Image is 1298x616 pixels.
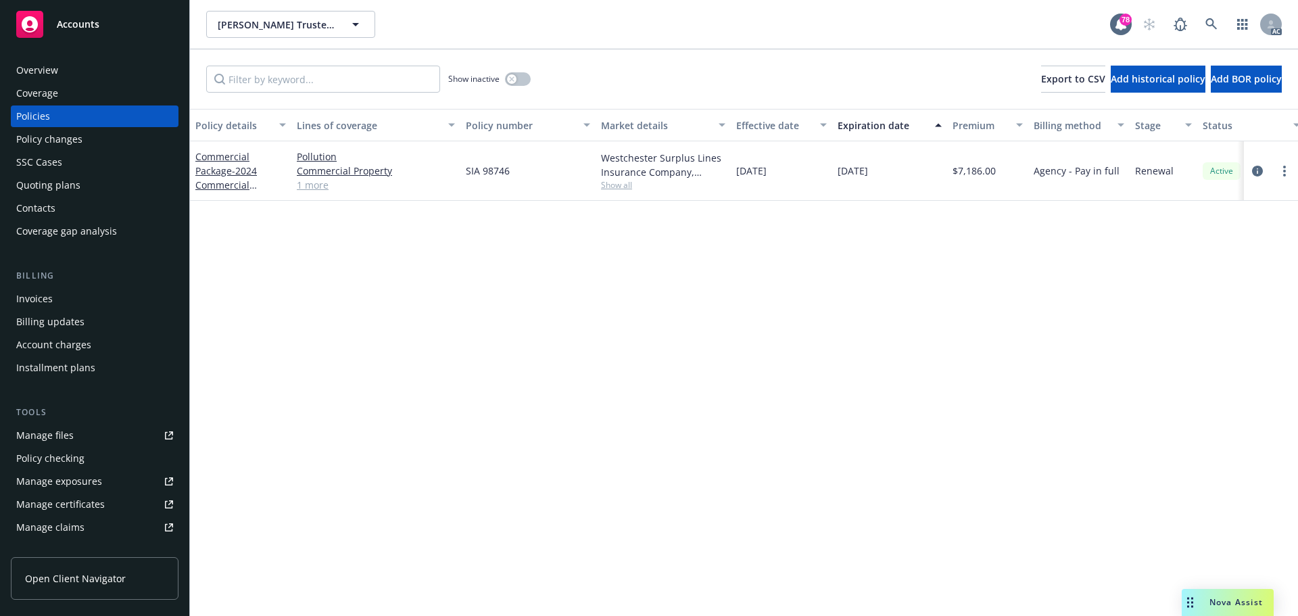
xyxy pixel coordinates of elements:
[16,60,58,81] div: Overview
[57,19,99,30] span: Accounts
[16,174,80,196] div: Quoting plans
[11,334,178,356] a: Account charges
[11,151,178,173] a: SSC Cases
[1034,118,1109,133] div: Billing method
[16,517,85,538] div: Manage claims
[1135,164,1174,178] span: Renewal
[11,105,178,127] a: Policies
[16,288,53,310] div: Invoices
[16,197,55,219] div: Contacts
[16,220,117,242] div: Coverage gap analysis
[11,82,178,104] a: Coverage
[832,109,947,141] button: Expiration date
[1276,163,1293,179] a: more
[1203,118,1285,133] div: Status
[11,174,178,196] a: Quoting plans
[11,471,178,492] a: Manage exposures
[953,164,996,178] span: $7,186.00
[1208,165,1235,177] span: Active
[11,406,178,419] div: Tools
[297,178,455,192] a: 1 more
[448,73,500,85] span: Show inactive
[1209,596,1263,608] span: Nova Assist
[1130,109,1197,141] button: Stage
[1211,66,1282,93] button: Add BOR policy
[596,109,731,141] button: Market details
[1249,163,1266,179] a: circleInformation
[16,425,74,446] div: Manage files
[1135,118,1177,133] div: Stage
[1198,11,1225,38] a: Search
[297,149,455,164] a: Pollution
[11,357,178,379] a: Installment plans
[218,18,335,32] span: [PERSON_NAME] Trustee of the [PERSON_NAME] 1990 Survivors Trust and The [PERSON_NAME] 1990 Exempt...
[1041,66,1105,93] button: Export to CSV
[206,11,375,38] button: [PERSON_NAME] Trustee of the [PERSON_NAME] 1990 Survivors Trust and The [PERSON_NAME] 1990 Exempt...
[11,425,178,446] a: Manage files
[601,179,725,191] span: Show all
[731,109,832,141] button: Effective date
[11,128,178,150] a: Policy changes
[11,517,178,538] a: Manage claims
[11,220,178,242] a: Coverage gap analysis
[16,357,95,379] div: Installment plans
[1028,109,1130,141] button: Billing method
[11,5,178,43] a: Accounts
[1167,11,1194,38] a: Report a Bug
[1229,11,1256,38] a: Switch app
[16,471,102,492] div: Manage exposures
[190,109,291,141] button: Policy details
[195,118,271,133] div: Policy details
[466,118,575,133] div: Policy number
[291,109,460,141] button: Lines of coverage
[1182,589,1199,616] div: Drag to move
[601,118,711,133] div: Market details
[195,164,257,206] span: - 2024 Commercial Package
[838,118,927,133] div: Expiration date
[25,571,126,586] span: Open Client Navigator
[297,118,440,133] div: Lines of coverage
[11,269,178,283] div: Billing
[11,60,178,81] a: Overview
[11,540,178,561] a: Manage BORs
[16,540,80,561] div: Manage BORs
[11,288,178,310] a: Invoices
[1120,14,1132,26] div: 78
[11,311,178,333] a: Billing updates
[16,311,85,333] div: Billing updates
[1041,72,1105,85] span: Export to CSV
[16,334,91,356] div: Account charges
[206,66,440,93] input: Filter by keyword...
[736,164,767,178] span: [DATE]
[16,128,82,150] div: Policy changes
[466,164,510,178] span: SIA 98746
[16,494,105,515] div: Manage certificates
[601,151,725,179] div: Westchester Surplus Lines Insurance Company, Chubb Group, Amwins
[11,494,178,515] a: Manage certificates
[1034,164,1120,178] span: Agency - Pay in full
[1211,72,1282,85] span: Add BOR policy
[16,448,85,469] div: Policy checking
[1111,72,1205,85] span: Add historical policy
[16,105,50,127] div: Policies
[11,448,178,469] a: Policy checking
[1111,66,1205,93] button: Add historical policy
[195,150,257,206] a: Commercial Package
[1182,589,1274,616] button: Nova Assist
[953,118,1008,133] div: Premium
[11,197,178,219] a: Contacts
[16,151,62,173] div: SSC Cases
[947,109,1028,141] button: Premium
[1136,11,1163,38] a: Start snowing
[838,164,868,178] span: [DATE]
[460,109,596,141] button: Policy number
[736,118,812,133] div: Effective date
[297,164,455,178] a: Commercial Property
[16,82,58,104] div: Coverage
